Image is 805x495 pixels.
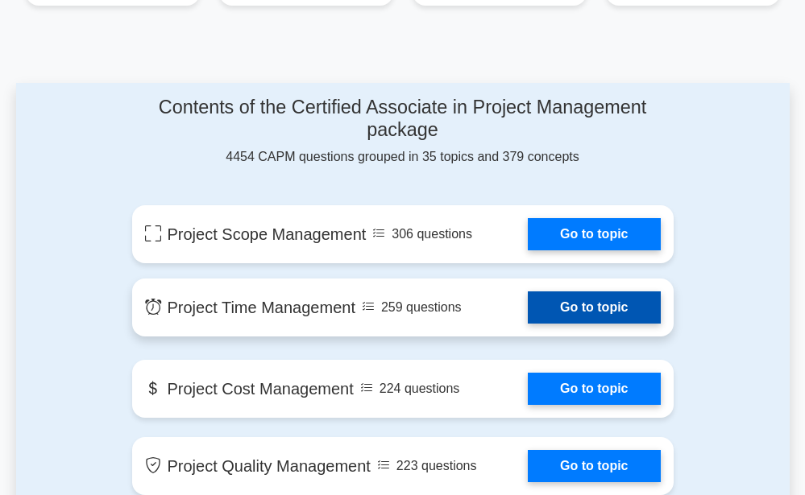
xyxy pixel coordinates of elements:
a: Go to topic [528,218,660,250]
a: Go to topic [528,291,660,324]
div: 4454 CAPM questions grouped in 35 topics and 379 concepts [132,96,674,167]
a: Go to topic [528,373,660,405]
h4: Contents of the Certified Associate in Project Management package [132,96,674,141]
a: Go to topic [528,450,660,482]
